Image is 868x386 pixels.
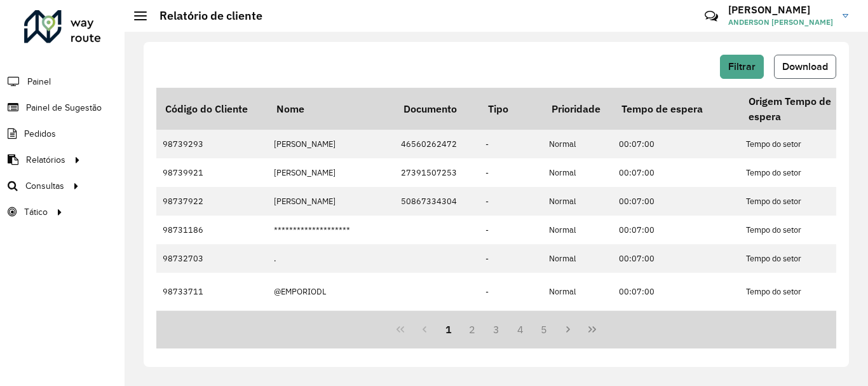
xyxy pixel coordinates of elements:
th: Tipo [479,88,543,130]
td: 98739921 [156,158,268,187]
span: ANDERSON [PERSON_NAME] [728,17,833,28]
td: 98732941 [156,310,268,347]
td: - [479,158,543,187]
td: 00:07:00 [613,216,740,244]
td: [PERSON_NAME] [268,187,395,216]
span: Filtrar [728,61,756,72]
span: Download [782,61,828,72]
td: Tempo do setor [740,187,867,216]
span: Pedidos [24,127,56,141]
td: 50867334304 [395,187,479,216]
button: 1 [437,317,461,341]
td: 98737922 [156,187,268,216]
button: 3 [484,317,508,341]
td: . [268,244,395,273]
td: Normal [543,187,613,216]
td: 00:07:00 [613,273,740,310]
td: Normal [543,273,613,310]
th: Prioridade [543,88,613,130]
button: 4 [508,317,532,341]
h2: Relatório de cliente [147,9,262,23]
td: 00:07:00 [613,244,740,273]
td: Normal [543,310,613,347]
td: - [479,310,543,347]
td: [PERSON_NAME] [268,158,395,187]
td: - [479,244,543,273]
span: Consultas [25,179,64,193]
td: Tempo do setor [740,158,867,187]
td: Tempo do setor [740,244,867,273]
td: 98731186 [156,216,268,244]
td: - [479,273,543,310]
td: [PERSON_NAME] [268,130,395,158]
td: 00:07:00 [613,130,740,158]
th: Nome [268,88,395,130]
td: - [479,216,543,244]
button: 2 [460,317,484,341]
td: Tempo do setor [740,130,867,158]
td: - [479,130,543,158]
th: Documento [395,88,479,130]
td: Tempo do setor [740,216,867,244]
th: Código do Cliente [156,88,268,130]
button: Next Page [556,317,580,341]
td: @EMPORIODL [268,273,395,310]
td: Tempo do setor [740,310,867,347]
td: Tempo do setor [740,273,867,310]
td: 46560262472 [395,130,479,158]
th: Tempo de espera [613,88,740,130]
a: Contato Rápido [698,3,725,30]
button: Download [774,55,836,79]
td: - [479,187,543,216]
h3: [PERSON_NAME] [728,4,833,16]
button: Last Page [580,317,604,341]
button: 5 [532,317,557,341]
span: Painel [27,75,51,88]
td: 00:07:00 [613,310,740,347]
td: Normal [543,244,613,273]
td: 98732703 [156,244,268,273]
td: 27391507253 [395,158,479,187]
td: Normal [543,216,613,244]
td: 00:07:00 [613,187,740,216]
th: Origem Tempo de espera [740,88,867,130]
td: 98739293 [156,130,268,158]
button: Filtrar [720,55,764,79]
span: Relatórios [26,153,65,167]
span: Painel de Sugestão [26,101,102,114]
td: 00:07:00 [613,158,740,187]
td: 98733711 [156,273,268,310]
td: Normal [543,130,613,158]
td: Normal [543,158,613,187]
span: Tático [24,205,48,219]
td: +UMGOLE [268,310,395,347]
